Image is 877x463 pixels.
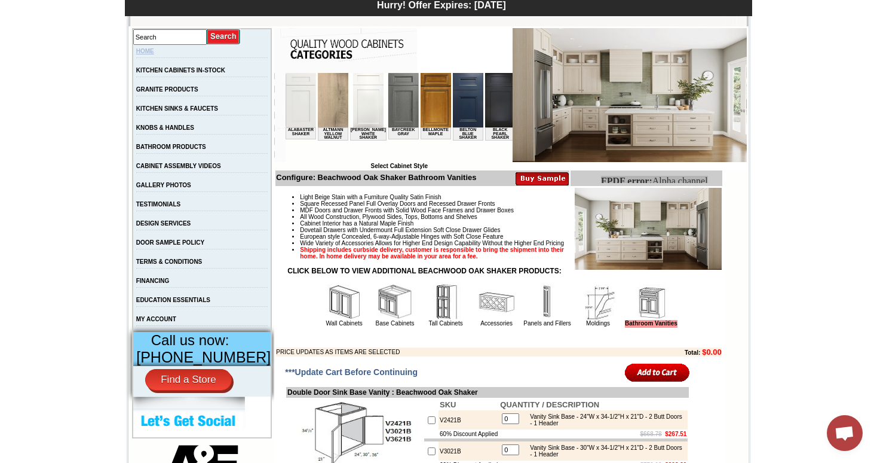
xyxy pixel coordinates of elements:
li: MDF Doors and Drawer Fronts with Solid Wood Face Frames and Drawer Boxes [300,207,721,214]
b: Total: [685,349,700,356]
img: Base Cabinets [377,284,413,320]
div: Vanity Sink Base - 24"W x 34-1/2"H x 21"D - 2 Butt Doors - 1 Header [524,413,685,427]
li: Light Beige Stain with a Furniture Quality Satin Finish [300,194,721,200]
td: 60% Discount Applied [438,430,499,438]
b: SKU [440,400,456,409]
img: Tall Cabinets [428,284,464,320]
a: DOOR SAMPLE POLICY [136,239,204,246]
div: Vanity Sink Base - 30"W x 34-1/2"H x 21"D - 2 Butt Doors - 1 Header [524,444,685,458]
td: PRICE UPDATES AS ITEMS ARE SELECTED [276,348,619,357]
a: KITCHEN SINKS & FAUCETS [136,105,218,112]
a: EDUCATION ESSENTIALS [136,297,210,303]
img: Wall Cabinets [326,284,362,320]
b: QUANTITY / DESCRIPTION [500,400,599,409]
strong: CLICK BELOW TO VIEW ADDITIONAL BEACHWOOD OAK SHAKER PRODUCTS: [287,267,561,275]
a: Tall Cabinets [428,320,462,327]
a: GALLERY PHOTOS [136,182,191,188]
li: All Wood Construction, Plywood Sides, Tops, Bottoms and Shelves [300,214,721,220]
a: DESIGN SERVICES [136,220,191,227]
td: V2421B [438,410,499,430]
a: HOME [136,48,154,54]
img: Moldings [580,284,616,320]
a: FINANCING [136,278,170,284]
input: Submit [207,29,241,45]
b: $267.51 [665,431,686,437]
img: Bathroom Vanities [633,284,669,320]
span: Call us now: [151,332,229,348]
a: Base Cabinets [376,320,415,327]
td: Black Pearl Shaker [200,54,230,68]
a: BATHROOM PRODUCTS [136,144,206,150]
b: $0.00 [702,348,722,357]
img: Beachwood Oak Shaker [513,28,747,162]
a: CABINET ASSEMBLY VIDEOS [136,163,221,169]
a: TESTIMONIALS [136,201,180,208]
a: GRANITE PRODUCTS [136,86,198,93]
img: Accessories [479,284,514,320]
span: ***Update Cart Before Continuing [285,367,418,377]
body: Alpha channel not supported: images/WDC2412_JSI_1.4.jpg.png [5,5,121,37]
li: Cabinet Interior has a Natural Maple Finish [300,220,721,227]
li: Dovetail Drawers with Undermount Full Extension Soft Close Drawer Glides [300,227,721,233]
s: $668.78 [640,431,662,437]
a: Bathroom Vanities [625,320,677,328]
li: European style Concealed, 6-way-Adjustable Hinges with Soft Close Feature [300,233,721,240]
img: Panels and Fillers [529,284,565,320]
span: [PHONE_NUMBER] [136,349,271,365]
a: TERMS & CONDITIONS [136,258,203,265]
a: Moldings [586,320,610,327]
td: Double Door Sink Base Vanity : Beachwood Oak Shaker [286,387,689,398]
a: Accessories [480,320,513,327]
li: Square Recessed Panel Full Overlay Doors and Recessed Drawer Fronts [300,200,721,207]
a: MY ACCOUNT [136,316,176,322]
b: Configure: Beachwood Oak Shaker Bathroom Vanities [276,173,476,182]
a: Open chat [827,415,863,451]
img: Product Image [575,188,722,270]
a: KITCHEN CABINETS IN-STOCK [136,67,225,74]
li: Wide Variety of Accessories Allows for Higher End Design Capability Without the Higher End Pricing [300,240,721,246]
strong: Shipping includes curbside delivery, customer is responsible to bring the shipment into their hom... [300,246,564,260]
td: V3021B [438,441,499,461]
a: KNOBS & HANDLES [136,124,194,131]
a: Panels and Fillers [523,320,571,327]
a: Find a Store [145,369,232,391]
b: FPDF error: [5,5,56,15]
input: Add to Cart [625,363,690,382]
b: Select Cabinet Style [370,163,428,169]
iframe: Browser incompatible [286,73,513,163]
a: Wall Cabinets [326,320,362,327]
